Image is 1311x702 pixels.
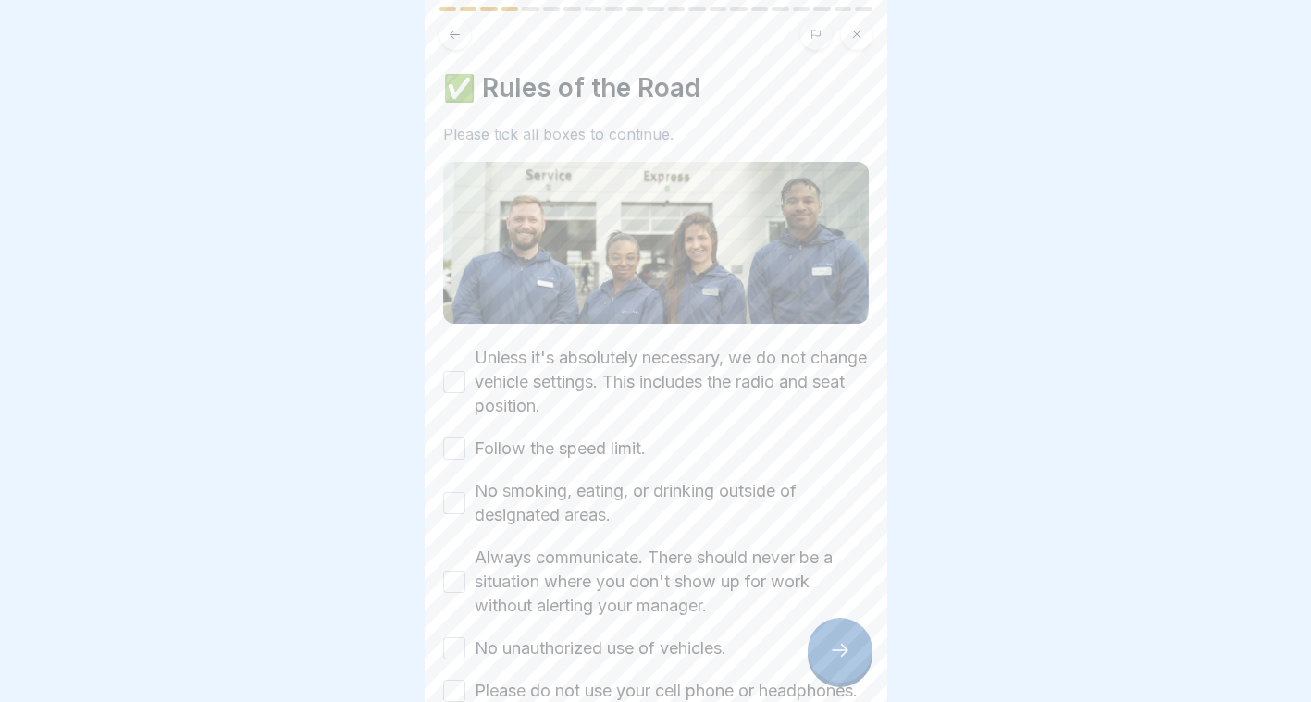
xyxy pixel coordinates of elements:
label: No unauthorized use of vehicles. [475,636,726,660]
label: Always communicate. There should never be a situation where you don't show up for work without al... [475,546,869,618]
label: Unless it's absolutely necessary, we do not change vehicle settings. This includes the radio and ... [475,346,869,418]
label: Follow the speed limit. [475,437,646,461]
label: No smoking, eating, or drinking outside of designated areas. [475,479,869,527]
h4: ✅ Rules of the Road [443,72,869,104]
div: Please tick all boxes to continue. [443,126,869,143]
